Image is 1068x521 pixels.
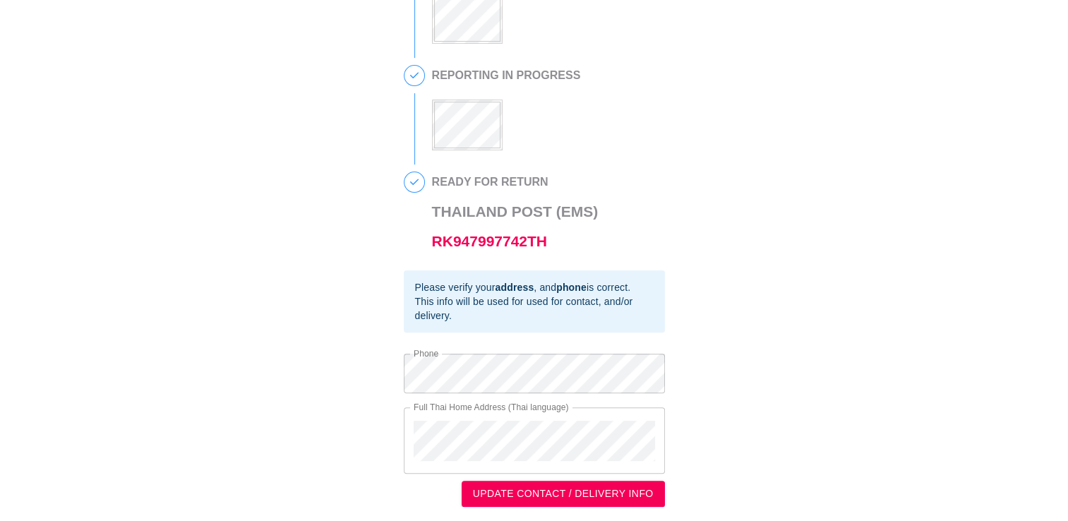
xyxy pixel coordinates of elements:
[432,176,599,188] h2: READY FOR RETURN
[404,172,424,192] span: 4
[432,69,581,82] h2: REPORTING IN PROGRESS
[432,197,599,256] h3: Thailand Post (EMS)
[415,294,654,323] div: This info will be used for used for contact, and/or delivery.
[495,282,534,293] b: address
[404,66,424,85] span: 3
[415,280,654,294] div: Please verify your , and is correct.
[432,233,547,249] a: RK947997742TH
[473,485,654,503] span: UPDATE CONTACT / DELIVERY INFO
[462,481,665,507] button: UPDATE CONTACT / DELIVERY INFO
[556,282,587,293] b: phone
